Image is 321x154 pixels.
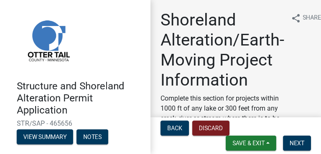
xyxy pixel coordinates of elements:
[283,136,311,151] button: Next
[17,9,79,71] img: Otter Tail County, Minnesota
[76,134,108,141] wm-modal-confirm: Notes
[160,121,189,136] button: Back
[17,134,73,141] wm-modal-confirm: Summary
[291,13,301,23] i: share
[226,136,276,151] button: Save & Exit
[167,125,182,131] span: Back
[303,13,321,23] span: Share
[290,140,304,146] span: Next
[76,129,108,144] button: Notes
[192,121,229,136] button: Discard
[17,119,134,127] span: STR/SAP - 465656
[17,129,73,144] button: View Summary
[232,140,265,146] span: Save & Exit
[160,10,284,90] h1: Shoreland Alteration/Earth-Moving Project Information
[17,80,144,116] h4: Structure and Shoreland Alteration Permit Application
